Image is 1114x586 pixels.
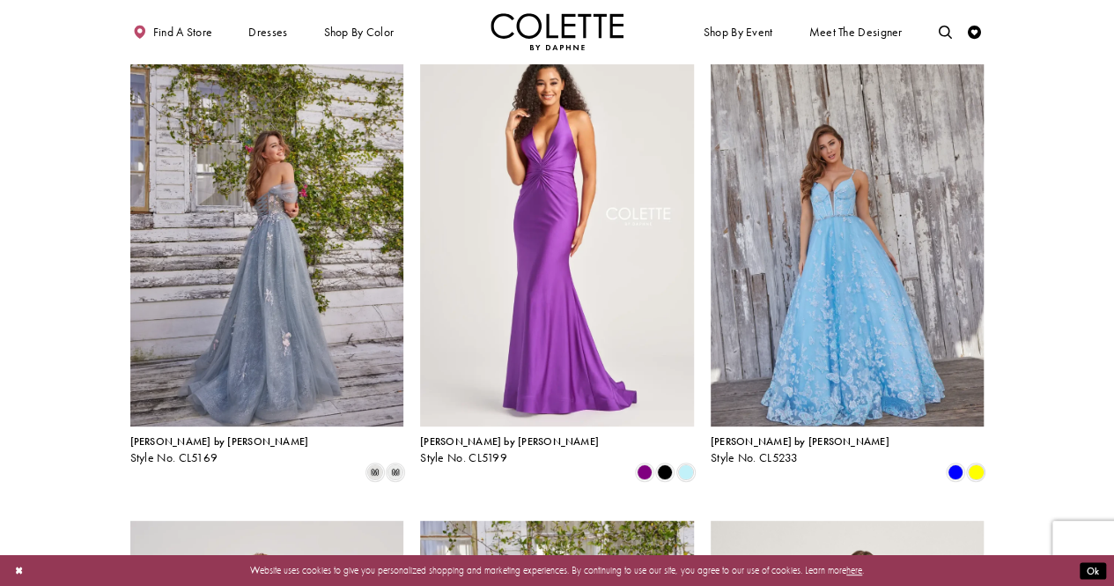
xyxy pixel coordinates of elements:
i: Platinum/Multi [367,464,383,480]
i: Light Blue [678,464,694,480]
a: Visit Colette by Daphne Style No. CL5169 Page [130,28,404,427]
span: Shop By Event [704,26,773,39]
span: Shop by color [323,26,394,39]
a: Visit Colette by Daphne Style No. CL5199 Page [420,28,694,427]
a: Visit Home Page [491,13,624,50]
button: Submit Dialog [1080,562,1106,579]
span: Dresses [248,26,287,39]
i: Blue [948,464,963,480]
span: Shop By Event [700,13,776,50]
span: [PERSON_NAME] by [PERSON_NAME] [711,434,889,449]
img: Colette by Daphne [491,13,624,50]
span: Meet the designer [808,26,902,39]
div: Colette by Daphne Style No. CL5233 [711,436,889,464]
a: Meet the designer [806,13,906,50]
a: here [846,564,862,576]
span: Shop by color [321,13,397,50]
button: Close Dialog [8,559,30,582]
span: Find a store [153,26,213,39]
div: Colette by Daphne Style No. CL5169 [130,436,309,464]
span: Style No. CL5169 [130,450,218,465]
i: Purple [637,464,653,480]
i: Diamond White/Multi [387,464,403,480]
a: Find a store [130,13,216,50]
p: Website uses cookies to give you personalized shopping and marketing experiences. By continuing t... [96,561,1018,579]
span: [PERSON_NAME] by [PERSON_NAME] [130,434,309,449]
span: Style No. CL5199 [420,450,507,465]
span: [PERSON_NAME] by [PERSON_NAME] [420,434,599,449]
div: Colette by Daphne Style No. CL5199 [420,436,599,464]
i: Black [657,464,673,480]
span: Dresses [245,13,291,50]
a: Toggle search [935,13,955,50]
a: Check Wishlist [964,13,985,50]
span: Style No. CL5233 [711,450,799,465]
a: Visit Colette by Daphne Style No. CL5233 Page [711,28,985,427]
i: Yellow [968,464,984,480]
